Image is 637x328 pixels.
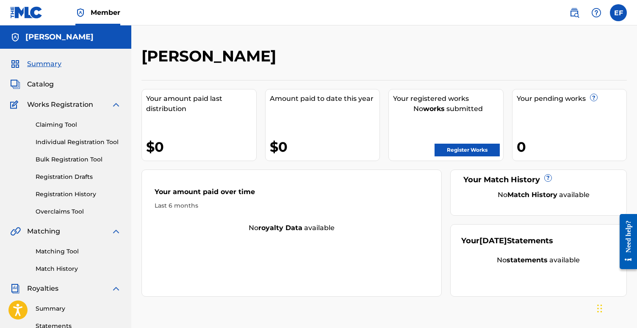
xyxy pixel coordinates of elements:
[545,175,551,181] span: ?
[10,100,21,110] img: Works Registration
[479,236,507,245] span: [DATE]
[472,190,616,200] div: No available
[507,191,557,199] strong: Match History
[435,144,500,156] a: Register Works
[27,59,61,69] span: Summary
[270,137,380,156] div: $0
[517,137,627,156] div: 0
[27,226,60,236] span: Matching
[393,104,503,114] div: No submitted
[146,137,256,156] div: $0
[142,223,441,233] div: No available
[111,284,121,294] img: expand
[141,47,280,66] h2: [PERSON_NAME]
[10,284,20,294] img: Royalties
[10,226,21,236] img: Matching
[10,79,54,89] a: CatalogCatalog
[36,120,121,129] a: Claiming Tool
[146,94,256,114] div: Your amount paid last distribution
[393,94,503,104] div: Your registered works
[270,94,380,104] div: Amount paid to date this year
[111,226,121,236] img: expand
[27,284,58,294] span: Royalties
[507,256,548,264] strong: statements
[10,59,61,69] a: SummarySummary
[36,264,121,273] a: Match History
[423,105,445,113] strong: works
[10,59,20,69] img: Summary
[590,94,597,101] span: ?
[36,172,121,181] a: Registration Drafts
[155,187,429,201] div: Your amount paid over time
[461,174,616,186] div: Your Match History
[36,190,121,199] a: Registration History
[155,201,429,210] div: Last 6 months
[36,304,121,313] a: Summary
[111,100,121,110] img: expand
[517,94,627,104] div: Your pending works
[27,79,54,89] span: Catalog
[597,296,602,321] div: Drag
[36,138,121,147] a: Individual Registration Tool
[258,224,302,232] strong: royalty data
[595,287,637,328] iframe: Chat Widget
[36,247,121,256] a: Matching Tool
[36,207,121,216] a: Overclaims Tool
[10,79,20,89] img: Catalog
[36,155,121,164] a: Bulk Registration Tool
[27,100,93,110] span: Works Registration
[461,255,616,265] div: No available
[613,208,637,276] iframe: Resource Center
[461,235,553,247] div: Your Statements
